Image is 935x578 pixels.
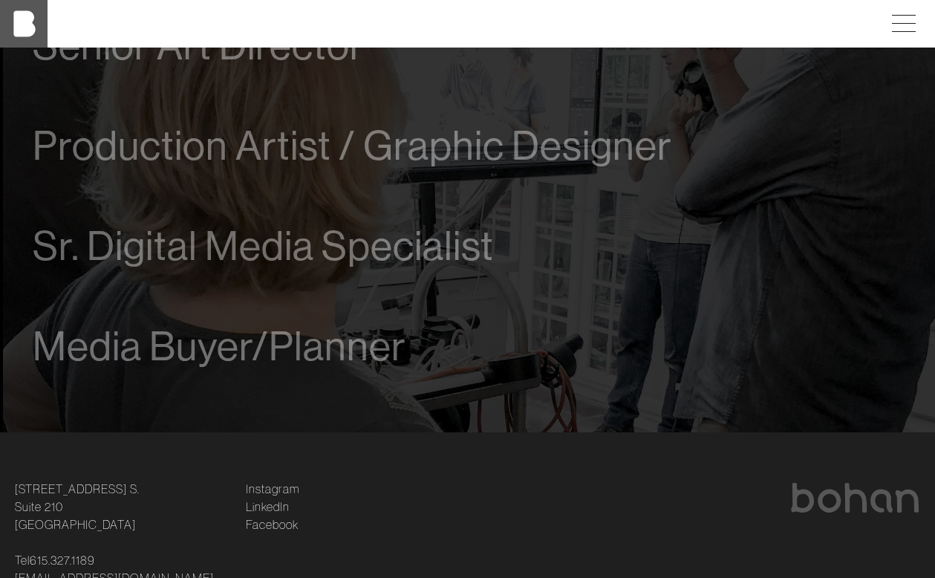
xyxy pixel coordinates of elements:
[30,551,95,569] a: 615.327.1189
[246,480,299,498] a: Instagram
[15,480,140,533] a: [STREET_ADDRESS] S.Suite 210[GEOGRAPHIC_DATA]
[33,224,494,269] span: Sr. Digital Media Specialist
[246,516,299,533] a: Facebook
[246,498,290,516] a: LinkedIn
[33,324,406,369] span: Media Buyer/Planner
[789,483,920,513] img: bohan logo
[33,123,672,169] span: Production Artist / Graphic Designer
